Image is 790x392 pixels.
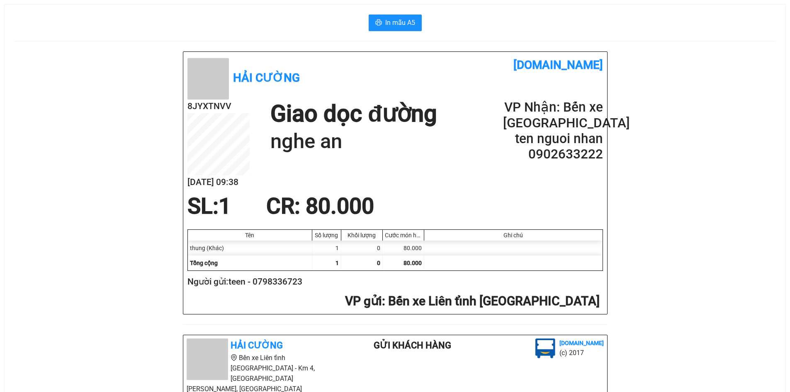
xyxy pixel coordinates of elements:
h2: [DATE] 09:38 [187,175,250,189]
span: 80.000 [404,260,422,266]
b: Gửi khách hàng [374,340,451,351]
b: [DOMAIN_NAME] [559,340,604,346]
div: 0 [341,241,383,256]
b: [DOMAIN_NAME] [513,58,603,72]
span: 1 [219,193,231,219]
span: 0 [377,260,380,266]
button: printerIn mẫu A5 [369,15,422,31]
span: SL: [187,193,219,219]
span: VP gửi [345,294,382,308]
h2: 8JYXTNVV [187,100,250,113]
span: CR : 80.000 [266,193,374,219]
h2: Người gửi: teen - 0798336723 [187,275,600,289]
div: Tên [190,232,310,239]
b: Hải Cường [231,340,283,351]
h2: VP Nhận: Bến xe [GEOGRAPHIC_DATA] [503,100,603,131]
h2: : Bến xe Liên tỉnh [GEOGRAPHIC_DATA] [187,293,600,310]
span: 1 [335,260,339,266]
h1: Giao dọc đường [270,100,437,128]
div: thung (Khác) [188,241,312,256]
h2: 0902633222 [503,146,603,162]
span: printer [375,19,382,27]
h2: ten nguoi nhan [503,131,603,147]
span: In mẫu A5 [385,17,415,28]
span: environment [231,354,237,361]
div: 80.000 [383,241,424,256]
div: Ghi chú [426,232,600,239]
div: 1 [312,241,341,256]
b: Hải Cường [233,71,300,85]
img: logo.jpg [535,338,555,358]
h1: nghe an [270,128,437,155]
div: Cước món hàng [385,232,422,239]
div: Số lượng [314,232,339,239]
div: Khối lượng [343,232,380,239]
li: (c) 2017 [559,348,604,358]
span: Tổng cộng [190,260,218,266]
